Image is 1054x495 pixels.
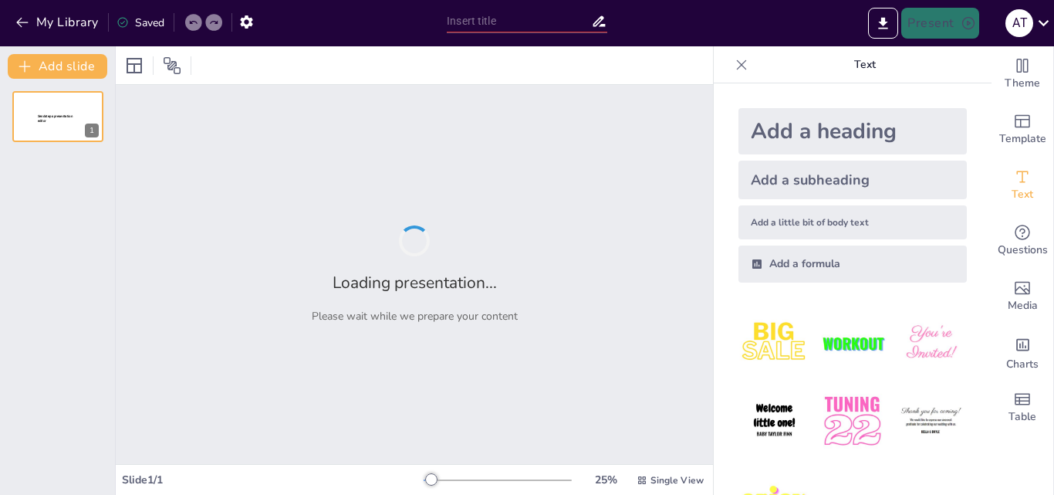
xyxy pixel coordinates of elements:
span: Single View [650,474,704,487]
h2: Loading presentation... [333,272,497,293]
div: Add ready made slides [992,102,1053,158]
div: Add a table [992,380,1053,436]
button: Present [901,8,978,39]
div: Add a subheading [738,161,967,199]
span: Text [1012,186,1033,203]
div: Add a formula [738,246,967,283]
span: Questions [998,242,1048,259]
span: Media [1008,297,1038,314]
div: A T [1005,9,1033,37]
div: 1 [12,91,103,142]
span: Table [1008,409,1036,425]
button: Add slide [8,54,107,79]
button: My Library [12,10,105,35]
span: Position [163,56,181,75]
div: Change the overall theme [992,46,1053,102]
div: Add a heading [738,108,967,154]
img: 2.jpeg [816,307,888,379]
input: Insert title [447,10,591,32]
button: Export to PowerPoint [868,8,898,39]
img: 3.jpeg [895,307,967,379]
div: Saved [117,15,164,30]
div: 25 % [587,473,624,487]
div: Get real-time input from your audience [992,213,1053,269]
div: Add a little bit of body text [738,205,967,239]
span: Theme [1005,75,1040,92]
span: Template [999,131,1046,147]
img: 1.jpeg [738,307,810,379]
div: Add text boxes [992,158,1053,213]
div: Add charts and graphs [992,324,1053,380]
img: 4.jpeg [738,385,810,457]
button: A T [1005,8,1033,39]
span: Charts [1006,356,1039,373]
div: Add images, graphics, shapes or video [992,269,1053,324]
p: Text [754,46,976,83]
div: 1 [85,124,99,137]
div: Layout [122,53,147,78]
img: 5.jpeg [816,385,888,457]
img: 6.jpeg [895,385,967,457]
span: Sendsteps presentation editor [38,114,73,123]
p: Please wait while we prepare your content [312,309,518,324]
div: Slide 1 / 1 [122,473,424,487]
